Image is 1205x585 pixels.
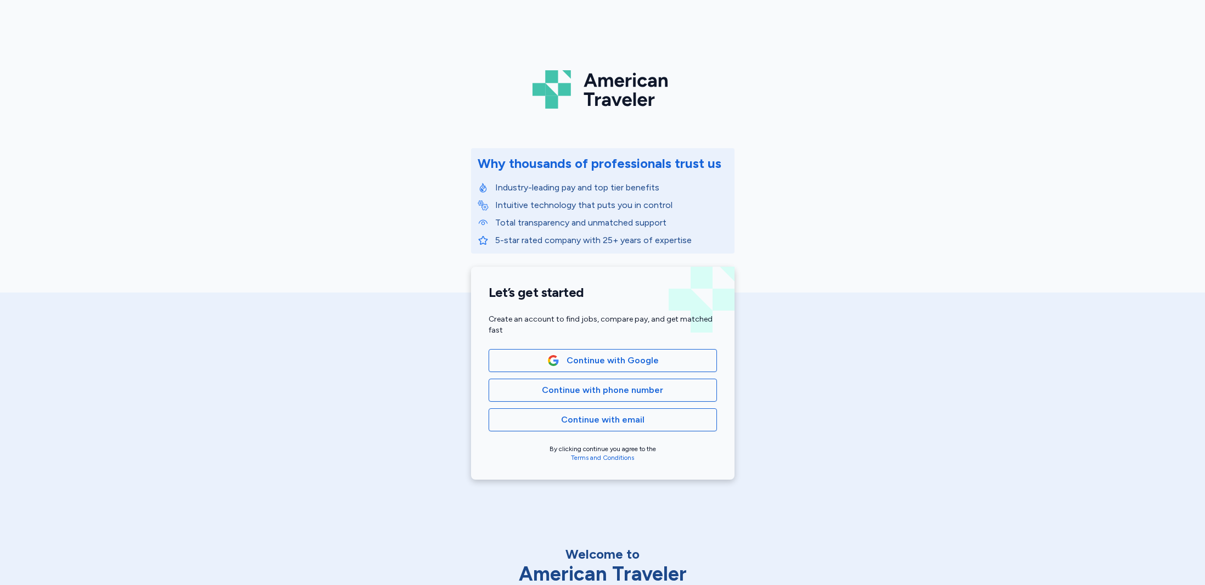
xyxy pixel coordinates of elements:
[495,199,728,212] p: Intuitive technology that puts you in control
[489,379,717,402] button: Continue with phone number
[489,284,717,301] h1: Let’s get started
[567,354,659,367] span: Continue with Google
[478,155,721,172] div: Why thousands of professionals trust us
[571,454,634,462] a: Terms and Conditions
[533,66,673,113] img: Logo
[495,181,728,194] p: Industry-leading pay and top tier benefits
[561,413,644,426] span: Continue with email
[489,314,717,336] div: Create an account to find jobs, compare pay, and get matched fast
[487,563,718,585] div: American Traveler
[489,349,717,372] button: Google LogoContinue with Google
[495,216,728,229] p: Total transparency and unmatched support
[487,545,718,563] div: Welcome to
[489,445,717,462] div: By clicking continue you agree to the
[489,408,717,431] button: Continue with email
[495,234,728,247] p: 5-star rated company with 25+ years of expertise
[542,384,663,397] span: Continue with phone number
[547,355,559,367] img: Google Logo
